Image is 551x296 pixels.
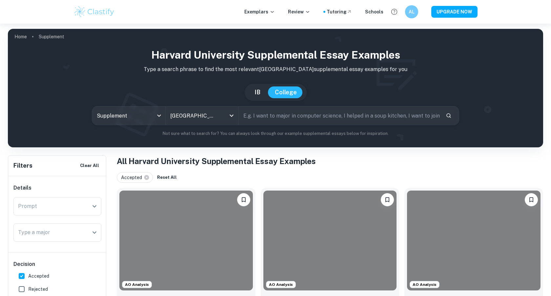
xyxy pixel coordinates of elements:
button: AL [405,5,418,18]
button: Bookmark [381,193,394,206]
button: IB [248,86,267,98]
div: Accepted [117,172,153,183]
a: Schools [365,8,383,15]
span: Accepted [121,174,145,181]
button: Open [90,202,99,211]
span: Rejected [28,286,48,293]
span: AO Analysis [122,282,152,287]
a: Tutoring [327,8,352,15]
h1: Harvard University Supplemental Essay Examples [13,47,538,63]
button: Open [227,111,236,120]
p: Type a search phrase to find the most relevant [GEOGRAPHIC_DATA] supplemental essay examples for you [13,65,538,73]
h6: Filters [13,161,32,170]
span: Accepted [28,272,49,280]
button: College [268,86,303,98]
img: profile cover [8,29,543,147]
button: Bookmark [237,193,250,206]
input: E.g. I want to major in computer science, I helped in a soup kitchen, I want to join the debate t... [239,106,440,125]
button: Help and Feedback [389,6,400,17]
button: Search [443,110,454,121]
button: Reset All [155,173,178,182]
span: AO Analysis [410,282,439,287]
button: UPGRADE NOW [431,6,478,18]
h6: Details [13,184,101,192]
button: Open [90,228,99,237]
h6: Decision [13,260,101,268]
button: Clear All [78,161,101,171]
span: AO Analysis [266,282,296,287]
p: Supplement [39,33,64,40]
img: Clastify logo [73,5,115,18]
a: Home [14,32,27,41]
h6: AL [408,8,416,15]
p: Review [288,8,310,15]
h1: All Harvard University Supplemental Essay Examples [117,155,543,167]
button: Bookmark [525,193,538,206]
div: Supplement [92,106,165,125]
p: Not sure what to search for? You can always look through our example supplemental essays below fo... [13,130,538,137]
p: Exemplars [244,8,275,15]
